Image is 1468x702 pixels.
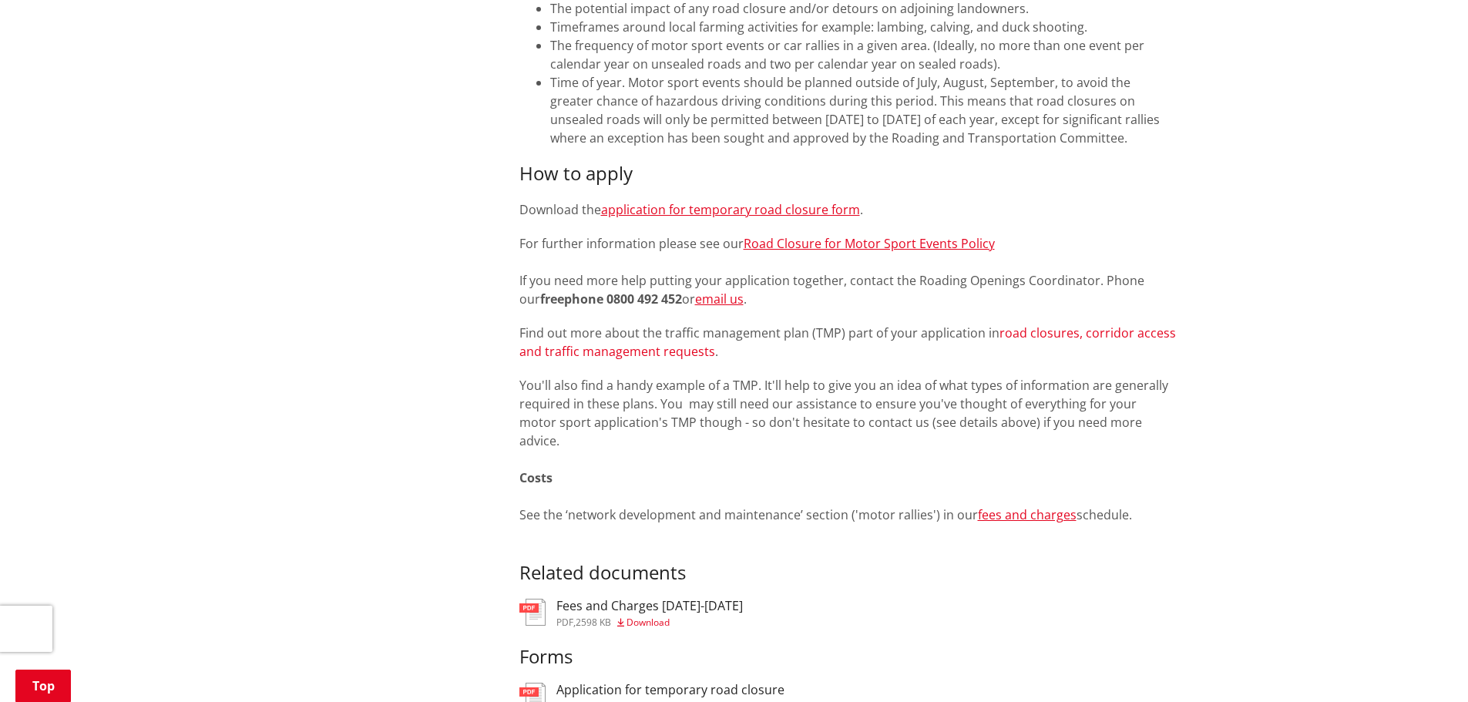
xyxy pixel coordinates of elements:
li: Timeframes around local farming activities for example: lambing, calving, and duck shooting. [550,18,1176,36]
li: The frequency of motor sport events or car rallies in a given area. (Ideally, no more than one ev... [550,36,1176,73]
iframe: Messenger Launcher [1397,637,1453,693]
a: email us [695,291,744,307]
p: You'll also find a handy example of a TMP. It'll help to give you an idea of what types of inform... [519,376,1176,524]
a: application for temporary road closure form [601,201,860,218]
p: Find out more about the traffic management plan (TMP) part of your application in . [519,324,1176,361]
a: Road Closure for Motor Sport Events Policy [744,235,995,252]
span: pdf [556,616,573,629]
img: document-pdf.svg [519,599,546,626]
a: road closures, corridor access and traffic management requests [519,324,1176,360]
strong: Costs [519,469,553,486]
p: For further information please see our If you need more help putting your application together, c... [519,234,1176,308]
h3: Application for temporary road closure [556,683,784,697]
p: Download the . [519,200,1176,219]
h3: Forms [519,646,1176,668]
a: Top [15,670,71,702]
h3: Related documents [519,539,1176,584]
div: , [556,618,743,627]
span: Download [627,616,670,629]
li: Time of year. Motor sport events should be planned outside of July, August, September, to avoid t... [550,73,1176,147]
a: fees and charges [978,506,1077,523]
span: 2598 KB [576,616,611,629]
h3: How to apply [519,163,1176,185]
a: Fees and Charges [DATE]-[DATE] pdf,2598 KB Download [519,599,743,626]
strong: freephone 0800 492 452 [540,291,682,307]
h3: Fees and Charges [DATE]-[DATE] [556,599,743,613]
